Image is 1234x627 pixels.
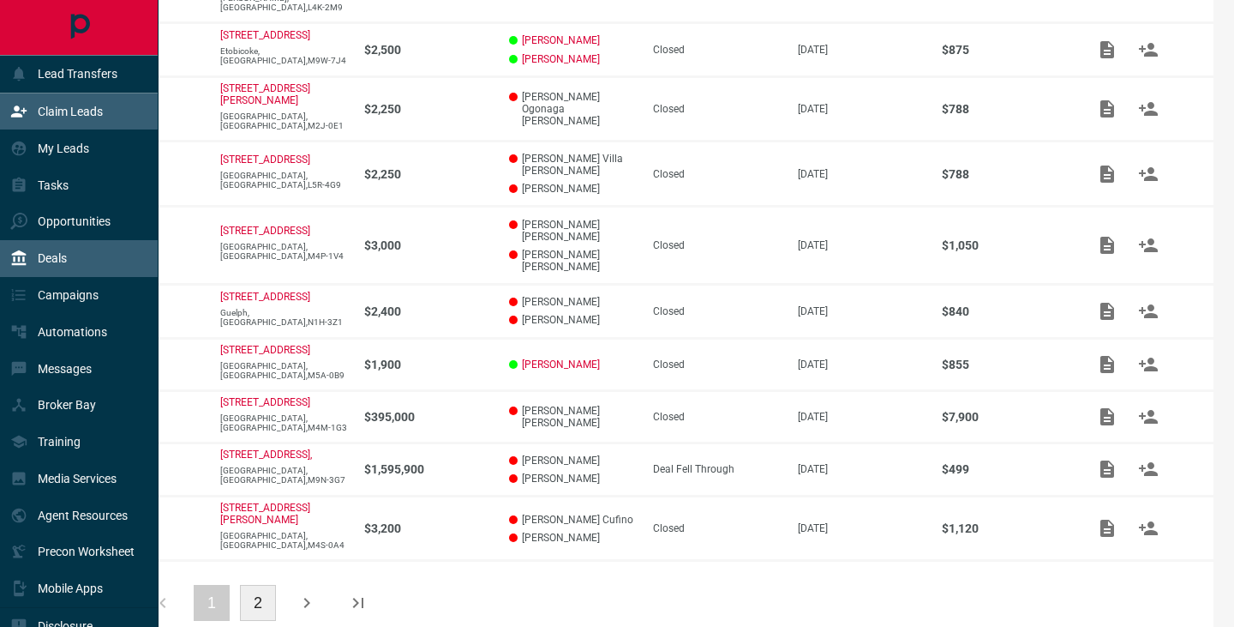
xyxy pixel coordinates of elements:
div: Closed [653,239,781,251]
p: [GEOGRAPHIC_DATA],[GEOGRAPHIC_DATA],M4S-0A4 [220,531,348,550]
span: Match Clients [1128,521,1169,534]
p: [PERSON_NAME] [PERSON_NAME] [509,249,637,273]
p: $855 [942,358,1069,371]
p: [GEOGRAPHIC_DATA],[GEOGRAPHIC_DATA],M2J-0E1 [220,112,348,130]
span: Match Clients [1128,102,1169,114]
div: Closed [653,411,781,423]
div: Deal Fell Through [653,463,781,475]
p: $7,900 [942,410,1069,424]
p: $1,120 [942,521,1069,535]
p: [GEOGRAPHIC_DATA],[GEOGRAPHIC_DATA],L5R-4G9 [220,171,348,190]
p: [DATE] [798,411,925,423]
a: [PERSON_NAME] [522,359,600,371]
div: Closed [653,522,781,534]
a: [STREET_ADDRESS][PERSON_NAME] [220,82,310,106]
p: $2,250 [364,167,492,181]
p: [DATE] [798,44,925,56]
a: [PERSON_NAME] [522,34,600,46]
p: [PERSON_NAME] [PERSON_NAME] [509,219,637,243]
a: [STREET_ADDRESS] [220,396,310,408]
span: Match Clients [1128,410,1169,422]
p: $840 [942,304,1069,318]
span: Add / View Documents [1087,238,1128,250]
span: Match Clients [1128,304,1169,317]
button: 1 [194,585,230,621]
div: Closed [653,168,781,180]
p: [PERSON_NAME] [509,473,637,485]
div: Closed [653,103,781,115]
p: $499 [942,462,1069,476]
div: Closed [653,305,781,317]
p: $1,900 [364,358,492,371]
p: [GEOGRAPHIC_DATA],[GEOGRAPHIC_DATA],M9N-3G7 [220,466,348,485]
span: Match Clients [1128,238,1169,250]
p: [PERSON_NAME] [509,455,637,467]
p: [DATE] [798,463,925,475]
span: Add / View Documents [1087,43,1128,55]
p: $1,595,900 [364,462,492,476]
p: [PERSON_NAME] Cufino [509,514,637,526]
a: [STREET_ADDRESS][PERSON_NAME] [220,502,310,526]
span: Add / View Documents [1087,167,1128,179]
p: [GEOGRAPHIC_DATA],[GEOGRAPHIC_DATA],M4P-1V4 [220,242,348,261]
span: Add / View Documents [1087,102,1128,114]
p: [PERSON_NAME] [509,314,637,326]
span: Add / View Documents [1087,462,1128,474]
p: $875 [942,43,1069,57]
p: [PERSON_NAME] Villa [PERSON_NAME] [509,153,637,177]
a: [STREET_ADDRESS] [220,154,310,166]
p: [DATE] [798,103,925,115]
p: Guelph,[GEOGRAPHIC_DATA],N1H-3Z1 [220,308,348,327]
p: [PERSON_NAME] [PERSON_NAME] [509,405,637,429]
p: $2,250 [364,102,492,116]
p: [DATE] [798,168,925,180]
p: [PERSON_NAME] Ogonaga [PERSON_NAME] [509,91,637,127]
p: $1,050 [942,238,1069,252]
p: [PERSON_NAME] [509,532,637,544]
a: [STREET_ADDRESS] [220,291,310,303]
p: $3,200 [364,521,492,535]
button: 2 [240,585,276,621]
p: $3,000 [364,238,492,252]
p: $788 [942,102,1069,116]
p: [PERSON_NAME] [509,183,637,195]
p: $395,000 [364,410,492,424]
div: Closed [653,44,781,56]
span: Add / View Documents [1087,358,1128,370]
p: Etobicoke,[GEOGRAPHIC_DATA],M9W-7J4 [220,46,348,65]
span: Match Clients [1128,43,1169,55]
span: Add / View Documents [1087,304,1128,317]
a: [STREET_ADDRESS] [220,29,310,41]
p: [DATE] [798,359,925,371]
div: Closed [653,359,781,371]
p: [GEOGRAPHIC_DATA],[GEOGRAPHIC_DATA],M4M-1G3 [220,413,348,432]
p: $2,400 [364,304,492,318]
a: [STREET_ADDRESS] [220,344,310,356]
p: [DATE] [798,305,925,317]
p: $788 [942,167,1069,181]
p: [DATE] [798,522,925,534]
a: [STREET_ADDRESS] [220,225,310,237]
a: [PERSON_NAME] [522,53,600,65]
span: Match Clients [1128,358,1169,370]
span: Add / View Documents [1087,521,1128,534]
span: Match Clients [1128,167,1169,179]
span: Match Clients [1128,462,1169,474]
span: Add / View Documents [1087,410,1128,422]
a: [STREET_ADDRESS], [220,449,312,461]
p: [GEOGRAPHIC_DATA],[GEOGRAPHIC_DATA],M5A-0B9 [220,361,348,380]
p: [DATE] [798,239,925,251]
p: [PERSON_NAME] [509,296,637,308]
p: $2,500 [364,43,492,57]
